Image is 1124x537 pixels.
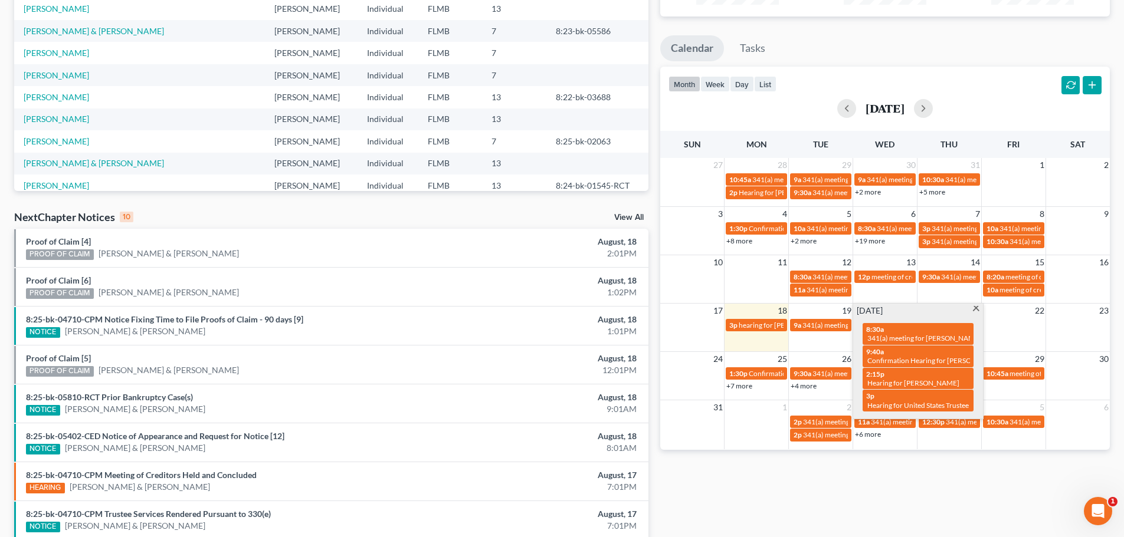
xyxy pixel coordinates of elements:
[26,327,60,338] div: NOTICE
[712,158,724,172] span: 27
[26,236,91,246] a: Proof of Claim [4]
[803,417,979,426] span: 341(a) meeting for [PERSON_NAME] & [PERSON_NAME]
[807,285,920,294] span: 341(a) meeting for [PERSON_NAME]
[24,136,89,146] a: [PERSON_NAME]
[482,130,547,152] td: 7
[660,35,724,61] a: Calendar
[265,174,358,196] td: [PERSON_NAME]
[24,158,164,168] a: [PERSON_NAME] & [PERSON_NAME]
[729,321,738,330] span: 3p
[358,64,418,86] td: Individual
[749,224,883,233] span: Confirmation hearing for [PERSON_NAME]
[265,42,358,64] td: [PERSON_NAME]
[802,321,916,330] span: 341(a) meeting for [PERSON_NAME]
[441,236,637,248] div: August, 18
[855,236,885,245] a: +19 more
[265,130,358,152] td: [PERSON_NAME]
[987,285,998,294] span: 10a
[749,369,945,378] span: Confirmation hearing for [PERSON_NAME] & [PERSON_NAME]
[65,442,205,454] a: [PERSON_NAME] & [PERSON_NAME]
[858,272,870,281] span: 12p
[441,325,637,337] div: 1:01PM
[1038,400,1046,414] span: 5
[841,352,853,366] span: 26
[987,224,998,233] span: 10a
[969,158,981,172] span: 31
[26,366,94,377] div: PROOF OF CLAIM
[866,325,884,334] span: 8:30a
[482,64,547,86] td: 7
[905,158,917,172] span: 30
[26,288,94,299] div: PROOF OF CLAIM
[941,272,1118,281] span: 341(a) meeting for [PERSON_NAME] & [PERSON_NAME]
[65,520,205,532] a: [PERSON_NAME] & [PERSON_NAME]
[26,314,303,324] a: 8:25-bk-04710-CPM Notice Fixing Time to File Proofs of Claim - 90 days [9]
[482,42,547,64] td: 7
[26,522,60,532] div: NOTICE
[712,352,724,366] span: 24
[858,417,870,426] span: 11a
[65,403,205,415] a: [PERSON_NAME] & [PERSON_NAME]
[546,86,648,108] td: 8:22-bk-03688
[729,175,751,184] span: 10:45a
[919,187,945,196] a: +5 more
[265,64,358,86] td: [PERSON_NAME]
[26,431,284,441] a: 8:25-bk-05402-CED Notice of Appearance and Request for Notice [12]
[729,188,738,197] span: 2p
[791,236,817,245] a: +2 more
[99,286,239,298] a: [PERSON_NAME] & [PERSON_NAME]
[99,248,239,259] a: [PERSON_NAME] & [PERSON_NAME]
[358,153,418,174] td: Individual
[24,70,89,80] a: [PERSON_NAME]
[877,224,991,233] span: 341(a) meeting for [PERSON_NAME]
[265,86,358,108] td: [PERSON_NAME]
[24,180,89,190] a: [PERSON_NAME]
[794,417,802,426] span: 2p
[1103,400,1110,414] span: 6
[358,130,418,152] td: Individual
[946,417,1060,426] span: 341(a) meeting for [PERSON_NAME]
[1098,352,1110,366] span: 30
[441,314,637,325] div: August, 18
[441,469,637,481] div: August, 17
[794,285,805,294] span: 11a
[120,212,133,222] div: 10
[24,4,89,14] a: [PERSON_NAME]
[26,249,94,260] div: PROOF OF CLAIM
[802,175,916,184] span: 341(a) meeting for [PERSON_NAME]
[866,347,884,356] span: 9:40a
[866,370,884,378] span: 2:15p
[1084,497,1112,525] iframe: Intercom live chat
[26,444,60,454] div: NOTICE
[776,304,788,318] span: 18
[614,213,644,222] a: View All
[99,364,239,376] a: [PERSON_NAME] & [PERSON_NAME]
[791,381,817,390] a: +4 more
[729,369,748,378] span: 1:30p
[265,20,358,42] td: [PERSON_NAME]
[867,401,1078,410] span: Hearing for United States Trustee - TPA7/13, 7 [PERSON_NAME] et al
[922,417,945,426] span: 12:30p
[794,369,811,378] span: 9:30a
[70,481,210,493] a: [PERSON_NAME] & [PERSON_NAME]
[418,42,482,64] td: FLMB
[712,304,724,318] span: 17
[794,175,801,184] span: 9a
[482,174,547,196] td: 13
[987,417,1008,426] span: 10:30a
[14,210,133,224] div: NextChapter Notices
[712,255,724,269] span: 10
[846,207,853,221] span: 5
[776,352,788,366] span: 25
[441,442,637,454] div: 8:01AM
[26,353,91,363] a: Proof of Claim [5]
[781,207,788,221] span: 4
[26,275,91,285] a: Proof of Claim [6]
[987,272,1004,281] span: 8:20a
[726,381,752,390] a: +7 more
[922,224,930,233] span: 3p
[969,255,981,269] span: 14
[418,153,482,174] td: FLMB
[794,224,805,233] span: 10a
[265,108,358,130] td: [PERSON_NAME]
